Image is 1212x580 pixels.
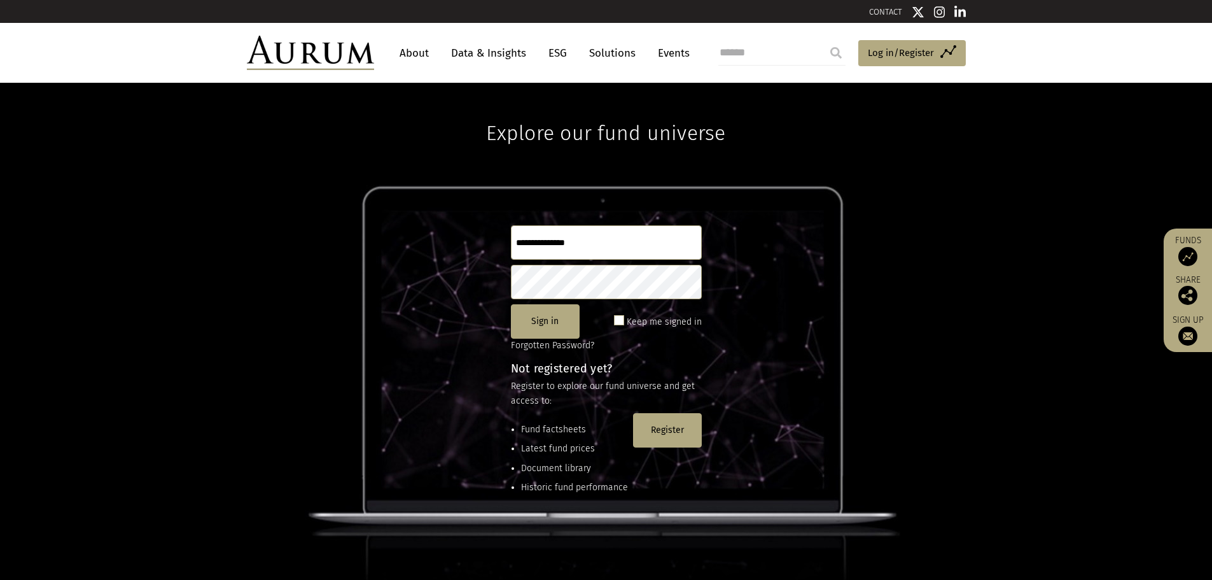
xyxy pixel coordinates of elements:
[1178,247,1197,266] img: Access Funds
[823,40,849,66] input: Submit
[1178,286,1197,305] img: Share this post
[954,6,966,18] img: Linkedin icon
[511,379,702,408] p: Register to explore our fund universe and get access to:
[393,41,435,65] a: About
[868,45,934,60] span: Log in/Register
[912,6,924,18] img: Twitter icon
[869,7,902,17] a: CONTACT
[521,423,628,437] li: Fund factsheets
[583,41,642,65] a: Solutions
[1170,235,1206,266] a: Funds
[511,304,580,339] button: Sign in
[511,363,702,374] h4: Not registered yet?
[511,340,594,351] a: Forgotten Password?
[521,481,628,495] li: Historic fund performance
[858,40,966,67] a: Log in/Register
[627,315,702,330] label: Keep me signed in
[1170,276,1206,305] div: Share
[247,36,374,70] img: Aurum
[521,442,628,456] li: Latest fund prices
[1170,315,1206,346] a: Sign up
[633,413,702,448] button: Register
[1178,327,1197,346] img: Sign up to our newsletter
[934,6,945,18] img: Instagram icon
[651,41,690,65] a: Events
[486,83,725,145] h1: Explore our fund universe
[542,41,573,65] a: ESG
[445,41,533,65] a: Data & Insights
[521,462,628,476] li: Document library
